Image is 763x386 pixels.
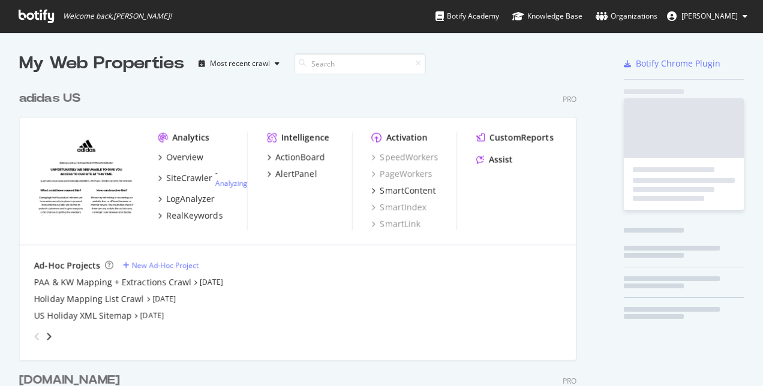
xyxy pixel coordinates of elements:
[210,60,270,67] div: Most recent crawl
[372,168,432,180] a: PageWorkers
[267,168,317,180] a: AlertPanel
[563,376,576,386] div: Pro
[512,10,582,22] div: Knowledge Base
[294,53,426,74] input: Search
[380,185,436,197] div: SmartContent
[215,178,247,188] a: Analyzing
[275,151,325,163] div: ActionBoard
[476,132,554,144] a: CustomReports
[34,310,132,322] a: US Holiday XML Sitemap
[281,132,329,144] div: Intelligence
[63,11,172,21] span: Welcome back, [PERSON_NAME] !
[34,132,139,215] img: adidas.com/us
[19,52,184,76] div: My Web Properties
[435,10,499,22] div: Botify Academy
[132,260,199,270] div: New Ad-Hoc Project
[34,260,100,272] div: Ad-Hoc Projects
[596,10,657,22] div: Organizations
[166,210,223,222] div: RealKeywords
[29,327,45,346] div: angle-left
[140,310,164,321] a: [DATE]
[166,193,215,205] div: LogAnalyzer
[624,58,720,70] a: Botify Chrome Plugin
[172,132,209,144] div: Analytics
[158,193,215,205] a: LogAnalyzer
[152,294,176,304] a: [DATE]
[681,11,738,21] span: Kate Fischer
[372,218,420,230] a: SmartLink
[19,90,85,107] a: adidas US
[372,151,438,163] a: SpeedWorkers
[123,260,199,270] a: New Ad-Hoc Project
[636,58,720,70] div: Botify Chrome Plugin
[275,168,317,180] div: AlertPanel
[158,151,203,163] a: Overview
[476,153,513,165] a: Assist
[158,168,247,188] a: SiteCrawler- Analyzing
[215,168,247,188] div: -
[657,7,757,26] button: [PERSON_NAME]
[372,185,436,197] a: SmartContent
[166,151,203,163] div: Overview
[386,132,428,144] div: Activation
[200,277,223,287] a: [DATE]
[34,293,144,305] a: Holiday Mapping List Crawl
[45,330,53,342] div: angle-right
[166,172,212,184] div: SiteCrawler
[19,90,80,107] div: adidas US
[34,276,191,288] a: PAA & KW Mapping + Extractions Crawl
[489,132,554,144] div: CustomReports
[372,201,426,213] a: SmartIndex
[194,54,284,73] button: Most recent crawl
[158,210,223,222] a: RealKeywords
[267,151,325,163] a: ActionBoard
[489,153,513,165] div: Assist
[563,94,576,104] div: Pro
